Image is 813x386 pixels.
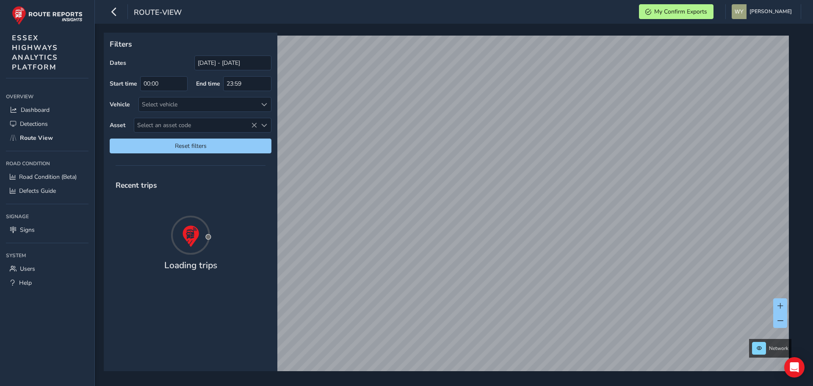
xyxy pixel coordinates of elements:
a: Dashboard [6,103,88,117]
a: Detections [6,117,88,131]
span: Help [19,279,32,287]
div: Road Condition [6,157,88,170]
div: Open Intercom Messenger [784,357,805,378]
div: Select vehicle [139,97,257,111]
a: Help [6,276,88,290]
button: Reset filters [110,139,271,153]
label: Vehicle [110,100,130,108]
span: Select an asset code [134,118,257,132]
span: My Confirm Exports [654,8,707,16]
a: Users [6,262,88,276]
div: Select an asset code [257,118,271,132]
img: diamond-layout [732,4,747,19]
span: Detections [20,120,48,128]
span: Users [20,265,35,273]
span: Network [769,345,788,352]
label: Start time [110,80,137,88]
span: route-view [134,7,182,19]
span: Route View [20,134,53,142]
span: [PERSON_NAME] [749,4,792,19]
div: Signage [6,210,88,223]
h4: Loading trips [164,260,217,271]
a: Route View [6,131,88,145]
a: Road Condition (Beta) [6,170,88,184]
label: Dates [110,59,126,67]
div: Overview [6,90,88,103]
span: ESSEX HIGHWAYS ANALYTICS PLATFORM [12,33,58,72]
span: Reset filters [116,142,265,150]
div: System [6,249,88,262]
button: [PERSON_NAME] [732,4,795,19]
img: rr logo [12,6,83,25]
label: End time [196,80,220,88]
p: Filters [110,39,271,50]
label: Asset [110,121,125,129]
button: My Confirm Exports [639,4,713,19]
span: Road Condition (Beta) [19,173,77,181]
span: Recent trips [110,174,163,196]
span: Dashboard [21,106,50,114]
span: Signs [20,226,35,234]
span: Defects Guide [19,187,56,195]
canvas: Map [107,36,789,381]
a: Signs [6,223,88,237]
a: Defects Guide [6,184,88,198]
